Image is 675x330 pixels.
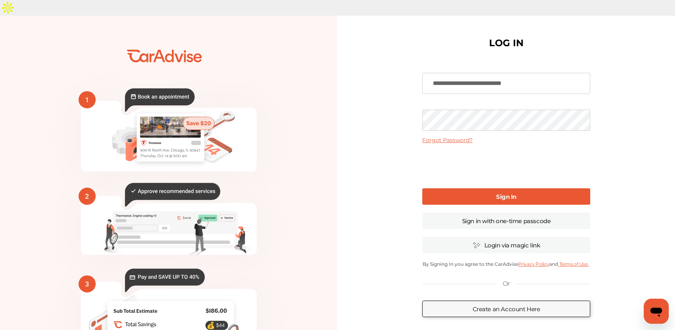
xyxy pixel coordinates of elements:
[644,299,669,324] iframe: Button to launch messaging window
[496,193,516,200] b: Sign In
[558,261,589,267] a: Terms of Use
[447,150,566,180] iframe: reCAPTCHA
[422,137,473,144] a: Forgot Password?
[489,39,523,47] h1: LOG IN
[503,280,510,288] p: Or
[473,242,480,249] img: magic_icon.32c66aac.svg
[422,188,590,205] a: Sign In
[422,261,590,267] p: By Signing In you agree to the CarAdvise and .
[422,213,590,229] a: Sign in with one-time passcode
[207,321,215,330] text: 💰
[422,237,590,253] a: Login via magic link
[518,261,549,267] a: Privacy Policy
[422,301,590,317] a: Create an Account Here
